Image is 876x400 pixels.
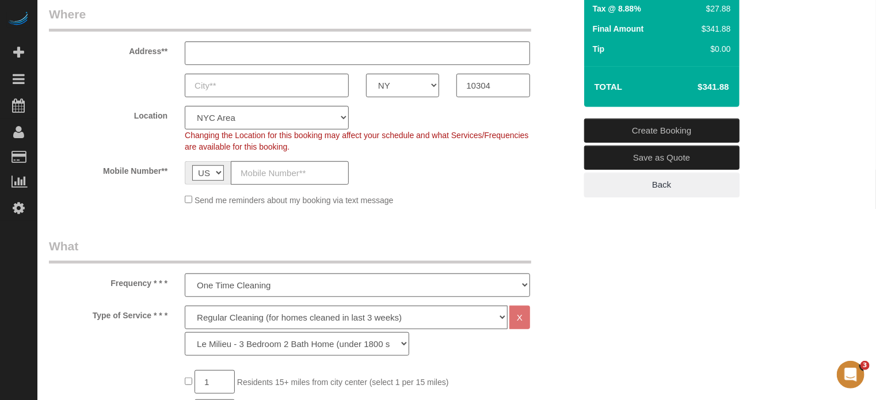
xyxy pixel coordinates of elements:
[837,361,864,388] iframe: Intercom live chat
[593,43,605,55] label: Tip
[237,378,449,387] span: Residents 15+ miles from city center (select 1 per 15 miles)
[40,161,176,177] label: Mobile Number**
[593,23,644,35] label: Final Amount
[584,146,740,170] a: Save as Quote
[231,161,349,185] input: Mobile Number**
[593,3,641,14] label: Tax @ 8.88%
[584,173,740,197] a: Back
[195,196,394,205] span: Send me reminders about my booking via text message
[456,74,530,97] input: Zip Code**
[49,238,531,264] legend: What
[185,131,528,151] span: Changing the Location for this booking may affect your schedule and what Services/Frequencies are...
[860,361,870,370] span: 3
[40,306,176,321] label: Type of Service * * *
[7,12,30,28] img: Automaid Logo
[40,273,176,289] label: Frequency * * *
[584,119,740,143] a: Create Booking
[697,43,730,55] div: $0.00
[49,6,531,32] legend: Where
[663,82,729,92] h4: $341.88
[697,23,730,35] div: $341.88
[40,106,176,121] label: Location
[595,82,623,92] strong: Total
[697,3,730,14] div: $27.88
